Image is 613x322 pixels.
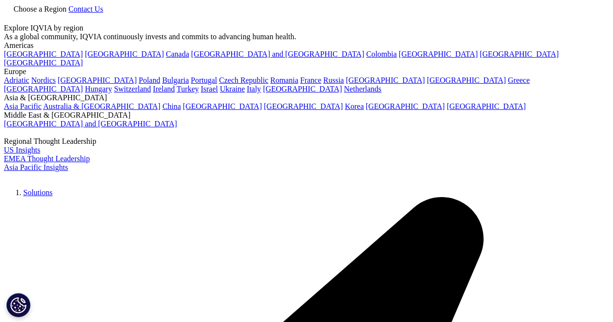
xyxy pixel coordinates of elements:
a: Netherlands [344,85,381,93]
span: Choose a Region [14,5,66,13]
div: Europe [4,67,609,76]
a: [GEOGRAPHIC_DATA] [4,50,83,58]
a: Canada [166,50,189,58]
a: [GEOGRAPHIC_DATA] [58,76,137,84]
a: Israel [201,85,218,93]
a: [GEOGRAPHIC_DATA] [4,85,83,93]
a: Greece [508,76,530,84]
div: Asia & [GEOGRAPHIC_DATA] [4,93,609,102]
a: Australia & [GEOGRAPHIC_DATA] [43,102,160,110]
a: Russia [323,76,344,84]
a: [GEOGRAPHIC_DATA] [366,102,445,110]
a: Ireland [153,85,175,93]
a: Ukraine [220,85,245,93]
a: Asia Pacific [4,102,42,110]
a: Turkey [177,85,199,93]
div: Regional Thought Leadership [4,137,609,146]
a: Adriatic [4,76,29,84]
a: Portugal [191,76,217,84]
a: Bulgaria [162,76,189,84]
a: Romania [270,76,299,84]
a: Italy [247,85,261,93]
a: [GEOGRAPHIC_DATA] [4,59,83,67]
a: Poland [139,76,160,84]
div: Explore IQVIA by region [4,24,609,32]
a: [GEOGRAPHIC_DATA] [346,76,425,84]
a: [GEOGRAPHIC_DATA] and [GEOGRAPHIC_DATA] [191,50,364,58]
div: Americas [4,41,609,50]
a: Czech Republic [219,76,268,84]
a: Asia Pacific Insights [4,163,68,171]
a: Solutions [23,188,52,197]
div: Middle East & [GEOGRAPHIC_DATA] [4,111,609,120]
a: [GEOGRAPHIC_DATA] [183,102,262,110]
a: EMEA Thought Leadership [4,154,90,163]
a: China [162,102,181,110]
a: [GEOGRAPHIC_DATA] [264,102,343,110]
a: [GEOGRAPHIC_DATA] [263,85,342,93]
a: Korea [345,102,364,110]
a: [GEOGRAPHIC_DATA] [427,76,506,84]
a: Switzerland [114,85,151,93]
a: France [300,76,322,84]
a: [GEOGRAPHIC_DATA] [399,50,478,58]
a: Hungary [85,85,112,93]
a: US Insights [4,146,40,154]
a: [GEOGRAPHIC_DATA] [480,50,559,58]
a: Contact Us [68,5,103,13]
a: [GEOGRAPHIC_DATA] [85,50,164,58]
button: Cookies Settings [6,293,31,317]
div: As a global community, IQVIA continuously invests and commits to advancing human health. [4,32,609,41]
a: Nordics [31,76,56,84]
a: [GEOGRAPHIC_DATA] and [GEOGRAPHIC_DATA] [4,120,177,128]
a: [GEOGRAPHIC_DATA] [447,102,526,110]
a: Colombia [366,50,397,58]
